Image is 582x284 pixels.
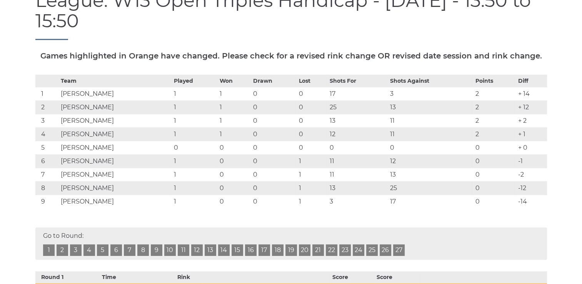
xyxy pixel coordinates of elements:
th: Time [100,271,165,283]
td: 13 [388,100,474,114]
th: Drawn [251,75,297,87]
td: [PERSON_NAME] [59,114,172,127]
a: 10 [164,244,176,256]
td: 1 [218,114,251,127]
a: 21 [312,244,324,256]
td: 11 [328,154,388,168]
th: Diff [516,75,547,87]
th: Lost [297,75,327,87]
td: 1 [297,195,327,208]
a: 1 [43,244,55,256]
td: 5 [35,141,59,154]
a: 18 [272,244,283,256]
td: 1 [35,87,59,100]
td: 25 [388,181,474,195]
td: 1 [218,127,251,141]
a: 7 [124,244,135,256]
td: [PERSON_NAME] [59,154,172,168]
td: 12 [388,154,474,168]
a: 2 [57,244,68,256]
td: 0 [251,141,297,154]
td: 1 [172,114,218,127]
td: 25 [328,100,388,114]
a: 5 [97,244,108,256]
td: -14 [516,195,547,208]
a: 23 [339,244,351,256]
a: 9 [151,244,162,256]
td: 1 [172,100,218,114]
td: 8 [35,181,59,195]
td: [PERSON_NAME] [59,168,172,181]
td: [PERSON_NAME] [59,181,172,195]
a: 15 [232,244,243,256]
a: 4 [83,244,95,256]
td: -12 [516,181,547,195]
td: 0 [218,154,251,168]
td: -2 [516,168,547,181]
td: 1 [172,127,218,141]
td: 11 [388,114,474,127]
td: 3 [35,114,59,127]
a: 11 [178,244,189,256]
td: + 14 [516,87,547,100]
th: Score [375,271,419,283]
td: 0 [218,168,251,181]
th: Score [330,271,375,283]
a: 6 [110,244,122,256]
td: 0 [251,100,297,114]
td: 0 [297,127,327,141]
td: 2 [35,100,59,114]
td: [PERSON_NAME] [59,127,172,141]
td: 7 [35,168,59,181]
th: Played [172,75,218,87]
a: 14 [218,244,230,256]
td: 1 [218,87,251,100]
td: 1 [172,181,218,195]
td: 0 [297,100,327,114]
td: 1 [172,195,218,208]
td: 17 [328,87,388,100]
td: 0 [172,141,218,154]
td: 2 [474,100,516,114]
td: + 0 [516,141,547,154]
td: 3 [388,87,474,100]
td: 12 [328,127,388,141]
td: [PERSON_NAME] [59,141,172,154]
td: 2 [474,127,516,141]
td: [PERSON_NAME] [59,195,172,208]
td: + 12 [516,100,547,114]
td: 4 [35,127,59,141]
td: [PERSON_NAME] [59,87,172,100]
td: 0 [218,181,251,195]
td: 17 [388,195,474,208]
td: 0 [474,168,516,181]
td: 3 [328,195,388,208]
th: Team [59,75,172,87]
td: 0 [251,181,297,195]
td: 0 [297,141,327,154]
a: 19 [285,244,297,256]
td: 0 [474,181,516,195]
td: + 2 [516,114,547,127]
td: -1 [516,154,547,168]
th: Shots For [328,75,388,87]
td: 0 [251,114,297,127]
a: 27 [393,244,405,256]
td: 0 [297,87,327,100]
a: 8 [137,244,149,256]
td: 0 [474,154,516,168]
th: Won [218,75,251,87]
td: 1 [172,87,218,100]
td: 0 [251,195,297,208]
td: 1 [297,168,327,181]
td: 13 [328,181,388,195]
td: 2 [474,114,516,127]
a: 20 [299,244,310,256]
td: 1 [172,154,218,168]
td: 6 [35,154,59,168]
td: 0 [251,87,297,100]
td: 0 [297,114,327,127]
a: 13 [205,244,216,256]
td: 1 [297,154,327,168]
td: 1 [218,100,251,114]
